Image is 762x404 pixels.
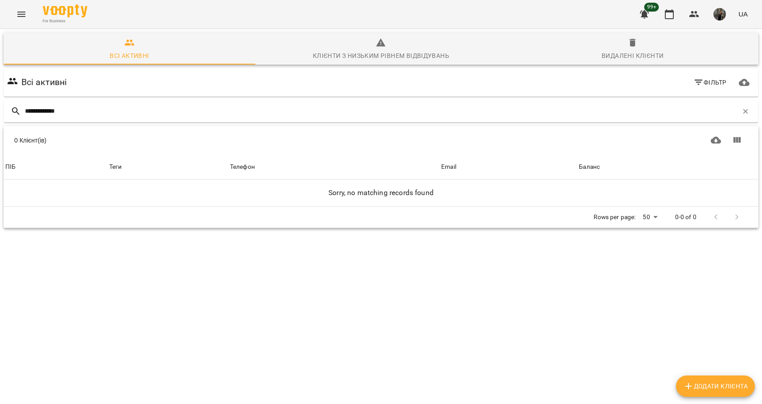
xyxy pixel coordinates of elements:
div: Sort [5,162,16,172]
p: Rows per page: [594,213,635,222]
span: Баланс [579,162,757,172]
button: Показати колонки [726,130,748,151]
span: UA [738,9,748,19]
div: Email [441,162,456,172]
h6: Всі активні [21,75,67,89]
div: Телефон [230,162,255,172]
div: Table Toolbar [4,126,758,155]
span: 99+ [644,3,659,12]
div: Sort [579,162,600,172]
div: Клієнти з низьким рівнем відвідувань [313,50,449,61]
div: ПІБ [5,162,16,172]
button: Menu [11,4,32,25]
button: Завантажити CSV [705,130,727,151]
div: Баланс [579,162,600,172]
div: Всі активні [110,50,149,61]
div: 0 Клієнт(ів) [14,136,376,145]
p: 0-0 of 0 [675,213,696,222]
div: Видалені клієнти [602,50,664,61]
button: UA [735,6,751,22]
h6: Sorry, no matching records found [5,187,757,199]
span: Фільтр [693,77,727,88]
div: Теги [109,162,226,172]
span: Телефон [230,162,438,172]
img: 331913643cd58b990721623a0d187df0.png [713,8,726,20]
span: For Business [43,18,87,24]
div: Sort [441,162,456,172]
span: Email [441,162,575,172]
img: Voopty Logo [43,4,87,17]
span: ПІБ [5,162,106,172]
button: Фільтр [690,74,730,90]
div: 50 [639,211,660,224]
